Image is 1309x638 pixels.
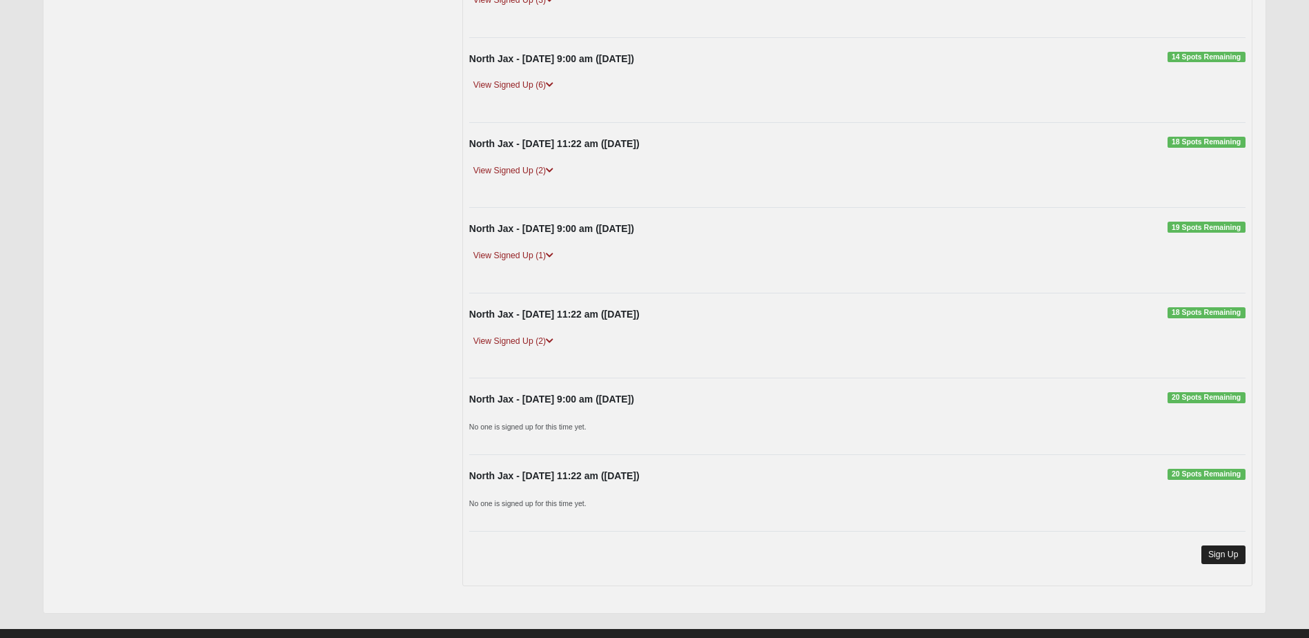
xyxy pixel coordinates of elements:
[469,499,587,507] small: No one is signed up for this time yet.
[1201,545,1246,564] a: Sign Up
[469,78,558,93] a: View Signed Up (6)
[469,53,634,64] strong: North Jax - [DATE] 9:00 am ([DATE])
[469,223,634,234] strong: North Jax - [DATE] 9:00 am ([DATE])
[469,249,558,263] a: View Signed Up (1)
[469,334,558,349] a: View Signed Up (2)
[469,470,640,481] strong: North Jax - [DATE] 11:22 am ([DATE])
[1168,469,1246,480] span: 20 Spots Remaining
[1168,307,1246,318] span: 18 Spots Remaining
[469,423,587,431] small: No one is signed up for this time yet.
[469,394,634,405] strong: North Jax - [DATE] 9:00 am ([DATE])
[469,138,640,149] strong: North Jax - [DATE] 11:22 am ([DATE])
[1168,392,1246,403] span: 20 Spots Remaining
[1168,222,1246,233] span: 19 Spots Remaining
[469,309,640,320] strong: North Jax - [DATE] 11:22 am ([DATE])
[469,164,558,178] a: View Signed Up (2)
[1168,52,1246,63] span: 14 Spots Remaining
[1168,137,1246,148] span: 18 Spots Remaining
